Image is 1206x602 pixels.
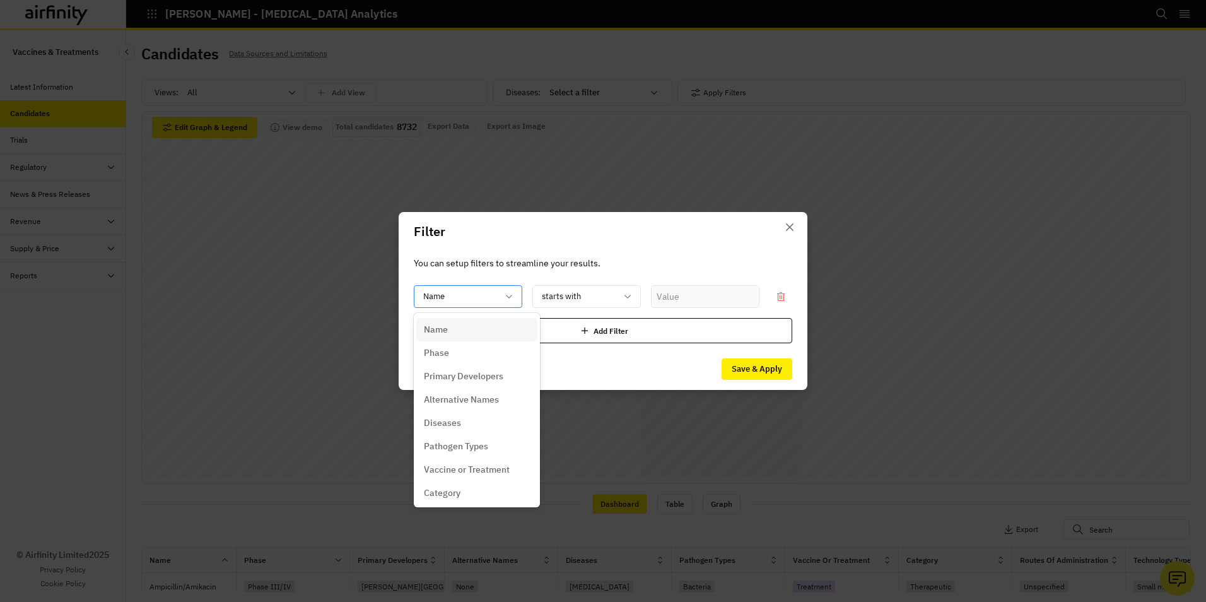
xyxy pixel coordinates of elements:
div: Add Filter [414,318,792,343]
header: Filter [399,212,807,251]
p: Name [424,323,448,336]
p: Diseases [424,416,461,430]
p: You can setup filters to streamline your results. [414,256,792,270]
p: Category [424,487,460,500]
p: Alternative Names [424,393,499,406]
p: Pathogen Types [424,440,488,453]
p: Phase [424,346,449,360]
input: Value [651,285,759,308]
p: Primary Developers [424,370,503,383]
button: Close [780,217,800,237]
p: Vaccine or Treatment [424,463,510,476]
button: Save & Apply [722,358,792,380]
